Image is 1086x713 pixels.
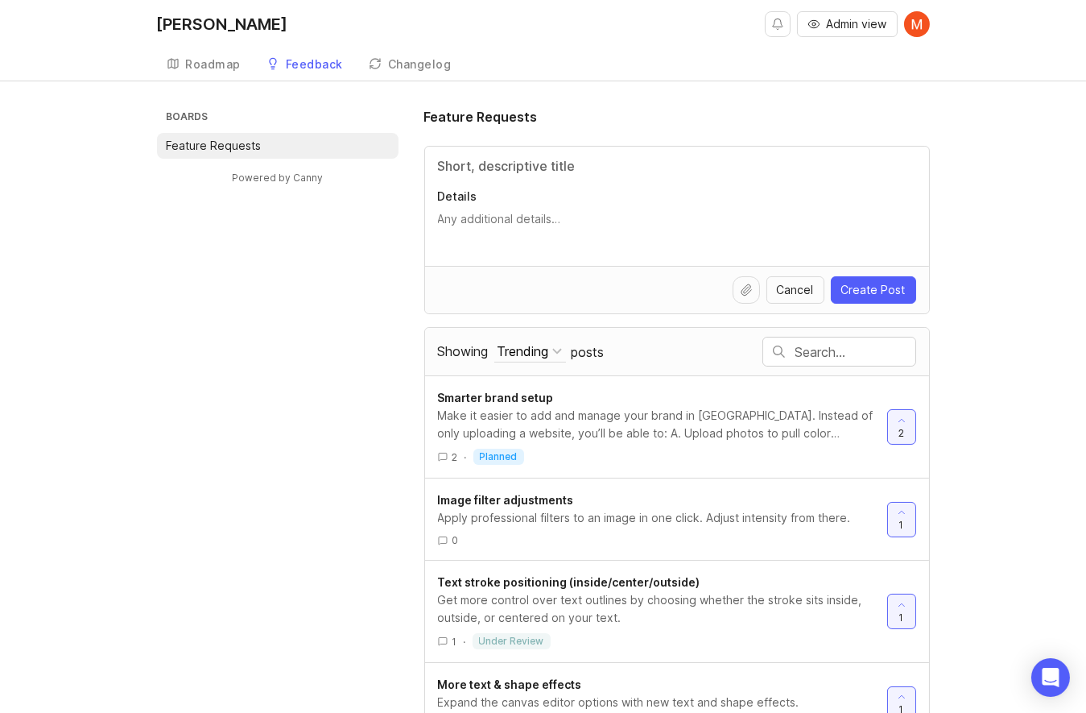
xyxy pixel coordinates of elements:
span: 0 [452,533,459,547]
a: Image filter adjustmentsApply professional filters to an image in one click. Adjust intensity fro... [438,491,887,547]
span: 1 [899,518,904,532]
button: Showing [494,341,566,363]
div: Make it easier to add and manage your brand in [GEOGRAPHIC_DATA]. Instead of only uploading a web... [438,407,874,442]
button: Cancel [766,276,824,304]
span: Cancel [777,282,814,298]
span: posts [572,343,605,361]
h3: Boards [163,107,398,130]
button: Create Post [831,276,916,304]
h1: Feature Requests [424,107,538,126]
span: Create Post [841,282,906,298]
input: Title [438,156,916,176]
a: Text stroke positioning (inside/center/outside)Get more control over text outlines by choosing wh... [438,574,887,649]
p: Details [438,189,916,205]
button: 1 [887,502,916,537]
div: · [465,450,467,464]
button: Notifications [765,11,791,37]
a: Changelog [359,48,461,81]
span: 1 [899,611,904,624]
span: Image filter adjustments [438,493,574,507]
a: Feedback [257,48,353,81]
a: Roadmap [157,48,251,81]
span: More text & shape effects [438,678,582,691]
textarea: Details [438,211,916,243]
a: Feature Requests [157,133,398,159]
p: planned [480,450,518,463]
img: Michael Dreger [904,11,930,37]
a: Smarter brand setupMake it easier to add and manage your brand in [GEOGRAPHIC_DATA]. Instead of o... [438,389,887,465]
div: Apply professional filters to an image in one click. Adjust intensity from there. [438,509,874,527]
div: Open Intercom Messenger [1031,658,1070,697]
div: Roadmap [186,59,242,70]
span: 2 [898,426,904,440]
span: Admin view [827,16,887,32]
div: Get more control over text outlines by choosing whether the stroke sits inside, outside, or cente... [438,591,874,627]
p: under review [479,635,544,648]
div: Changelog [388,59,452,70]
div: Expand the canvas editor options with new text and shape effects. [438,694,874,711]
div: · [464,635,466,649]
div: [PERSON_NAME] [157,16,288,32]
div: Feedback [286,59,343,70]
button: 2 [887,409,916,445]
button: Admin view [797,11,898,37]
span: Showing [438,343,489,359]
span: Smarter brand setup [438,391,554,404]
input: Search… [795,343,915,361]
span: 1 [452,635,457,649]
button: 1 [887,594,916,629]
a: Powered by Canny [229,168,325,187]
div: Trending [498,342,549,360]
span: 2 [452,450,458,464]
span: Text stroke positioning (inside/center/outside) [438,575,700,589]
p: Feature Requests [167,138,262,154]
